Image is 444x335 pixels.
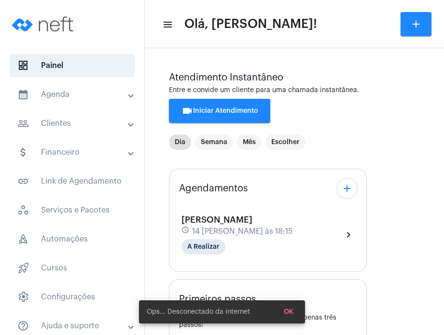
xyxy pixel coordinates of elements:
[162,19,172,30] mat-icon: sidenav icon
[10,199,135,222] span: Serviços e Pacotes
[169,87,420,94] div: Entre e convide um cliente para uma chamada instantânea.
[181,105,193,117] mat-icon: videocam
[341,183,353,194] mat-icon: add
[6,112,144,135] mat-expansion-panel-header: sidenav iconClientes
[10,170,135,193] span: Link de Agendamento
[147,307,250,317] span: Ops... Desconectado da internet
[179,183,248,194] span: Agendamentos
[169,134,191,150] mat-chip: Dia
[265,134,305,150] mat-chip: Escolher
[181,239,225,255] mat-chip: A Realizar
[343,229,354,241] mat-icon: chevron_right
[17,262,29,274] span: sidenav icon
[181,107,258,114] span: Iniciar Atendimento
[17,118,129,129] mat-panel-title: Clientes
[181,226,190,237] mat-icon: schedule
[10,285,135,308] span: Configurações
[17,233,29,245] span: sidenav icon
[184,16,317,32] span: Olá, [PERSON_NAME]!
[6,83,144,106] mat-expansion-panel-header: sidenav iconAgenda
[17,118,29,129] mat-icon: sidenav icon
[17,60,29,71] span: sidenav icon
[17,175,29,187] mat-icon: sidenav icon
[276,303,301,321] button: OK
[169,99,270,123] button: Iniciar Atendimento
[10,228,135,251] span: Automações
[410,18,422,30] mat-icon: add
[6,141,144,164] mat-expansion-panel-header: sidenav iconFinanceiro
[17,320,29,332] mat-icon: sidenav icon
[17,89,29,100] mat-icon: sidenav icon
[195,134,233,150] mat-chip: Semana
[17,320,129,332] mat-panel-title: Ajuda e suporte
[17,147,129,158] mat-panel-title: Financeiro
[181,215,252,224] span: [PERSON_NAME]
[10,54,135,77] span: Painel
[169,72,420,83] div: Atendimento Instantâneo
[17,204,29,216] span: sidenav icon
[17,291,29,303] span: sidenav icon
[17,89,129,100] mat-panel-title: Agenda
[17,147,29,158] mat-icon: sidenav icon
[237,134,262,150] mat-chip: Mês
[284,308,293,315] span: OK
[10,256,135,280] span: Cursos
[8,5,80,43] img: logo-neft-novo-2.png
[192,227,292,236] span: 14 [PERSON_NAME] às 18:15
